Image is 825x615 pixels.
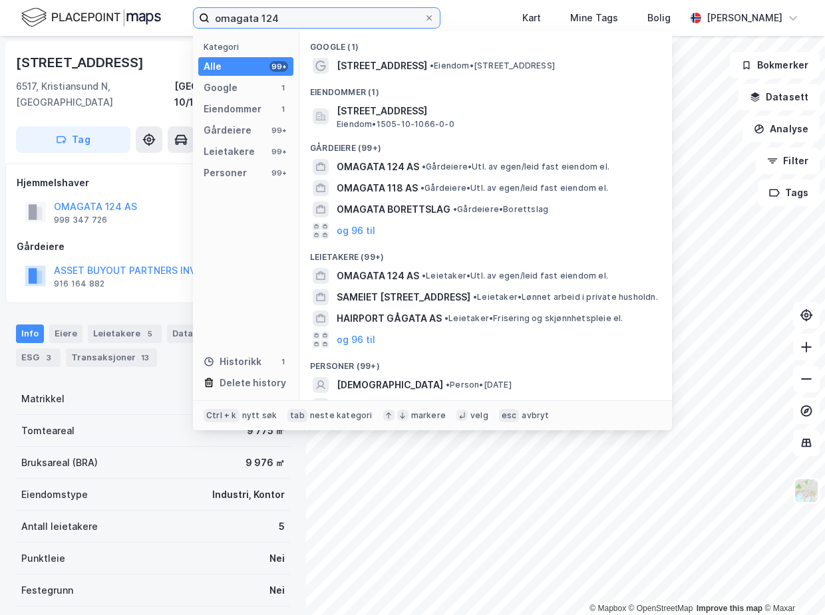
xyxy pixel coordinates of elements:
[337,119,454,130] span: Eiendom • 1505-10-1066-0-0
[204,42,293,52] div: Kategori
[629,604,693,613] a: OpenStreetMap
[138,351,152,364] div: 13
[277,104,288,114] div: 1
[54,279,104,289] div: 916 164 882
[143,327,156,340] div: 5
[269,582,285,598] div: Nei
[66,348,157,367] div: Transaksjoner
[269,61,288,72] div: 99+
[420,183,608,193] span: Gårdeiere • Utl. av egen/leid fast eiendom el.
[337,289,470,305] span: SAMEIET [STREET_ADDRESS]
[88,324,162,343] div: Leietakere
[337,223,375,239] button: og 96 til
[204,165,247,181] div: Personer
[277,82,288,93] div: 1
[470,410,488,421] div: velg
[269,146,288,157] div: 99+
[756,148,820,174] button: Filter
[697,604,762,613] a: Improve this map
[204,354,261,370] div: Historikk
[337,180,418,196] span: OMAGATA 118 AS
[707,10,782,26] div: [PERSON_NAME]
[758,180,820,206] button: Tags
[246,455,285,471] div: 9 976 ㎡
[758,551,825,615] iframe: Chat Widget
[204,144,255,160] div: Leietakere
[337,332,375,348] button: og 96 til
[499,409,520,422] div: esc
[299,31,672,55] div: Google (1)
[422,271,608,281] span: Leietaker • Utl. av egen/leid fast eiendom el.
[16,126,130,153] button: Tag
[299,350,672,374] div: Personer (99+)
[522,410,549,421] div: avbryt
[794,478,819,503] img: Z
[21,582,73,598] div: Festegrunn
[422,162,609,172] span: Gårdeiere • Utl. av egen/leid fast eiendom el.
[247,423,285,439] div: 9 775 ㎡
[337,103,656,119] span: [STREET_ADDRESS]
[589,604,626,613] a: Mapbox
[21,391,65,407] div: Matrikkel
[570,10,618,26] div: Mine Tags
[444,313,623,324] span: Leietaker • Frisering og skjønnhetspleie el.
[473,292,658,303] span: Leietaker • Lønnet arbeid i private husholdn.
[422,271,426,281] span: •
[430,61,434,70] span: •
[16,78,174,110] div: 6517, Kristiansund N, [GEOGRAPHIC_DATA]
[299,76,672,100] div: Eiendommer (1)
[277,356,288,367] div: 1
[411,410,446,421] div: markere
[49,324,82,343] div: Eiere
[453,204,548,215] span: Gårdeiere • Borettslag
[242,410,277,421] div: nytt søk
[21,487,88,503] div: Eiendomstype
[167,324,217,343] div: Datasett
[337,268,419,284] span: OMAGATA 124 AS
[204,122,251,138] div: Gårdeiere
[453,204,457,214] span: •
[337,310,442,326] span: HAIRPORT GÅGATA AS
[269,551,285,566] div: Nei
[647,10,671,26] div: Bolig
[446,380,450,390] span: •
[742,116,820,142] button: Analyse
[54,215,107,225] div: 998 347 726
[337,398,413,414] span: [PERSON_NAME]
[269,168,288,178] div: 99+
[287,409,307,422] div: tab
[730,52,820,78] button: Bokmerker
[337,201,450,217] span: OMAGATA BORETTSLAG
[446,380,512,390] span: Person • [DATE]
[21,423,75,439] div: Tomteareal
[212,487,285,503] div: Industri, Kontor
[21,551,65,566] div: Punktleie
[269,125,288,136] div: 99+
[220,375,286,391] div: Delete history
[444,313,448,323] span: •
[21,455,98,471] div: Bruksareal (BRA)
[310,410,373,421] div: neste kategori
[420,183,424,193] span: •
[210,8,424,28] input: Søk på adresse, matrikkel, gårdeiere, leietakere eller personer
[17,175,289,191] div: Hjemmelshaver
[42,351,55,364] div: 3
[430,61,555,71] span: Eiendom • [STREET_ADDRESS]
[204,80,238,96] div: Google
[16,52,146,73] div: [STREET_ADDRESS]
[174,78,290,110] div: [GEOGRAPHIC_DATA], 10/1066
[299,241,672,265] div: Leietakere (99+)
[299,132,672,156] div: Gårdeiere (99+)
[17,239,289,255] div: Gårdeiere
[16,324,44,343] div: Info
[422,162,426,172] span: •
[21,519,98,535] div: Antall leietakere
[473,292,477,302] span: •
[739,84,820,110] button: Datasett
[21,6,161,29] img: logo.f888ab2527a4732fd821a326f86c7f29.svg
[279,519,285,535] div: 5
[16,348,61,367] div: ESG
[522,10,541,26] div: Kart
[337,159,419,175] span: OMAGATA 124 AS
